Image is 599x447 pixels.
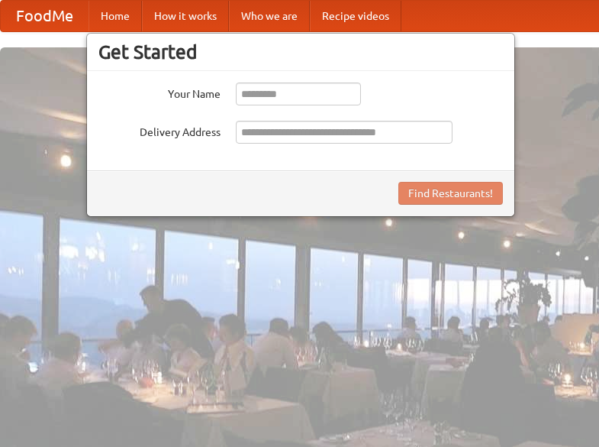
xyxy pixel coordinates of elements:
[98,83,221,102] label: Your Name
[398,182,503,205] button: Find Restaurants!
[89,1,142,31] a: Home
[229,1,310,31] a: Who we are
[98,40,503,63] h3: Get Started
[142,1,229,31] a: How it works
[310,1,401,31] a: Recipe videos
[1,1,89,31] a: FoodMe
[98,121,221,140] label: Delivery Address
